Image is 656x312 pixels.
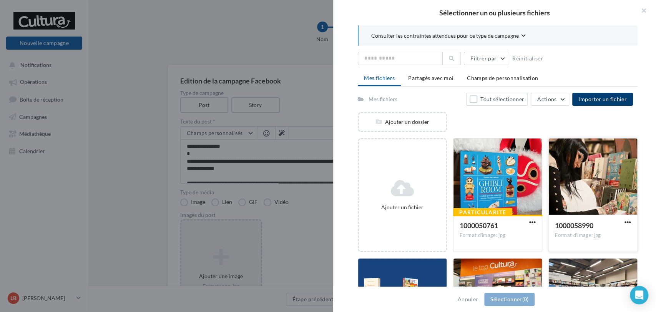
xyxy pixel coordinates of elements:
[466,93,528,106] button: Tout sélectionner
[345,9,644,16] h2: Sélectionner un ou plusieurs fichiers
[572,93,633,106] button: Importer un fichier
[359,118,446,126] div: Ajouter un dossier
[484,293,535,306] button: Sélectionner(0)
[371,32,519,40] span: Consulter les contraintes attendues pour ce type de campagne
[537,96,556,102] span: Actions
[460,221,498,230] span: 1000050761
[460,232,536,239] div: Format d'image: jpg
[578,96,627,102] span: Importer un fichier
[371,32,526,41] button: Consulter les contraintes attendues pour ce type de campagne
[364,75,395,81] span: Mes fichiers
[531,93,569,106] button: Actions
[509,54,546,63] button: Réinitialiser
[369,95,397,103] div: Mes fichiers
[455,295,481,304] button: Annuler
[467,75,538,81] span: Champs de personnalisation
[555,221,593,230] span: 1000058990
[464,52,509,65] button: Filtrer par
[408,75,453,81] span: Partagés avec moi
[362,204,443,211] div: Ajouter un fichier
[522,296,528,302] span: (0)
[453,208,512,217] div: Particularité
[630,286,648,304] div: Open Intercom Messenger
[555,232,631,239] div: Format d'image: jpg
